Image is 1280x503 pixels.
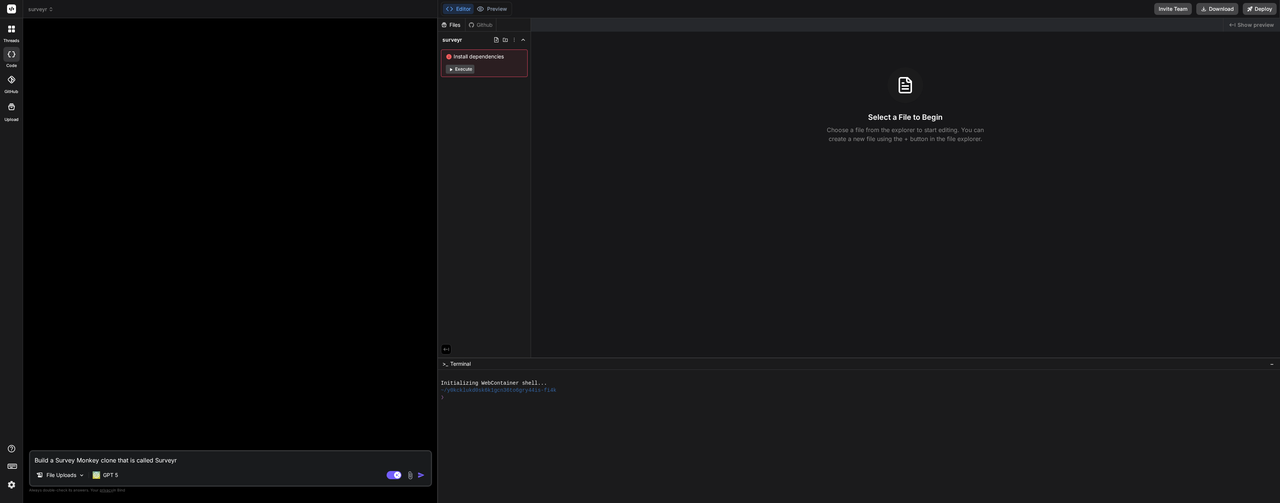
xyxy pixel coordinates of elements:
img: icon [417,471,425,479]
span: − [1270,360,1274,368]
span: Initializing WebContainer shell... [441,380,547,387]
button: Editor [443,4,474,14]
span: ~/y0kcklukd0sk6k1gcn36to6gry44is-fi4k [441,387,557,394]
div: Github [465,21,496,29]
h3: Select a File to Begin [868,112,943,122]
div: Files [438,21,465,29]
span: privacy [100,488,113,492]
textarea: Build a Survey Monkey clone that is called Surveyr [30,451,431,465]
button: Invite Team [1154,3,1192,15]
span: Terminal [450,360,471,368]
label: threads [3,38,19,44]
span: Install dependencies [446,53,523,60]
span: ❯ [441,394,444,401]
button: − [1268,358,1276,370]
span: Show preview [1238,21,1274,29]
label: GitHub [4,89,18,95]
p: File Uploads [47,471,76,479]
span: >_ [442,360,448,368]
p: Choose a file from the explorer to start editing. You can create a new file using the + button in... [822,125,989,143]
span: surveyr [28,6,54,13]
label: Upload [4,116,19,123]
label: code [6,63,17,69]
button: Deploy [1243,3,1277,15]
button: Download [1196,3,1238,15]
img: GPT 5 [93,471,100,479]
img: attachment [406,471,415,480]
button: Preview [474,4,510,14]
button: Execute [446,65,474,74]
img: Pick Models [79,472,85,478]
p: GPT 5 [103,471,118,479]
p: Always double-check its answers. Your in Bind [29,487,432,494]
img: settings [5,478,18,491]
span: surveyr [442,36,462,44]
